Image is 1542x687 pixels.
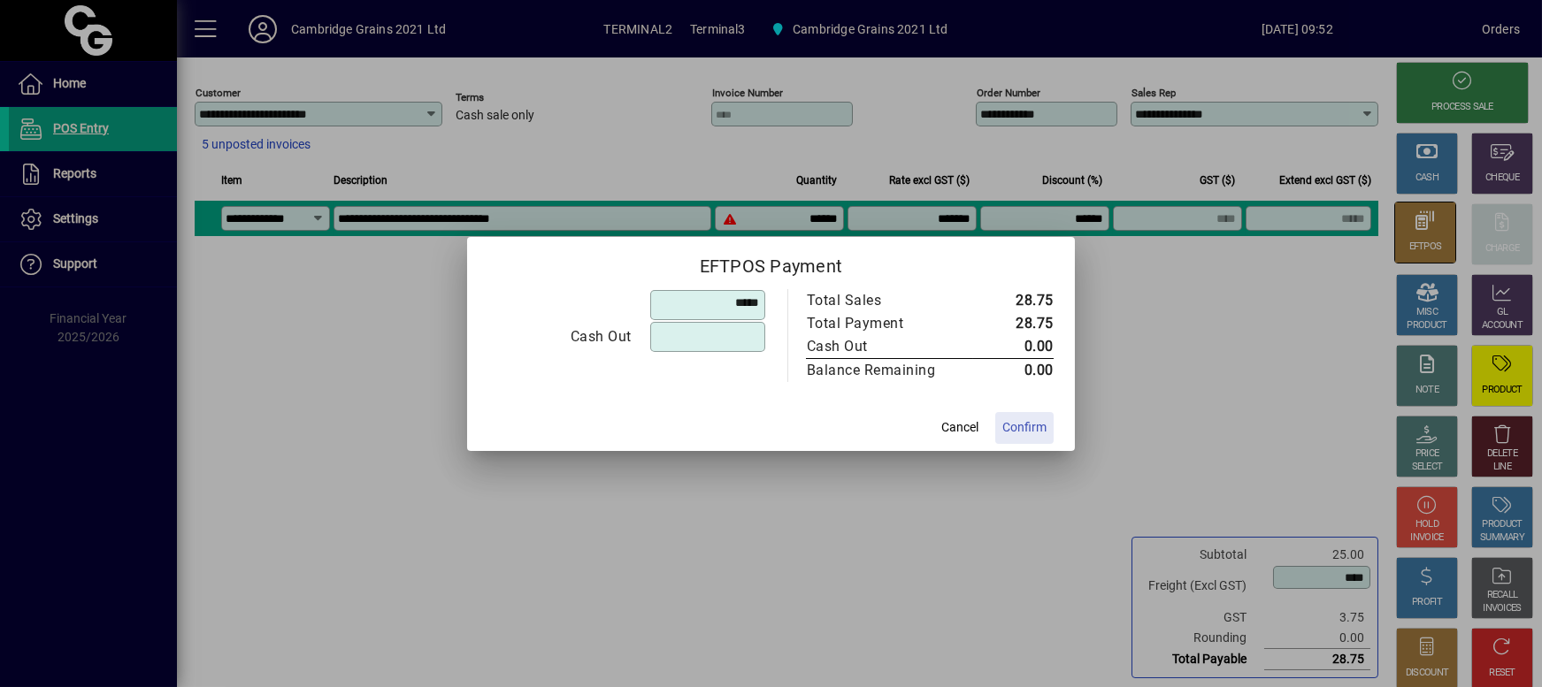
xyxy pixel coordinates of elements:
button: Cancel [932,412,988,444]
td: 0.00 [973,335,1054,359]
h2: EFTPOS Payment [467,237,1075,288]
div: Cash Out [489,326,632,347]
span: Cancel [941,418,978,437]
span: Confirm [1002,418,1047,437]
td: Total Payment [806,312,973,335]
td: Total Sales [806,289,973,312]
div: Cash Out [807,336,955,357]
button: Confirm [995,412,1054,444]
td: 0.00 [973,358,1054,382]
td: 28.75 [973,289,1054,312]
td: 28.75 [973,312,1054,335]
div: Balance Remaining [807,360,955,381]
